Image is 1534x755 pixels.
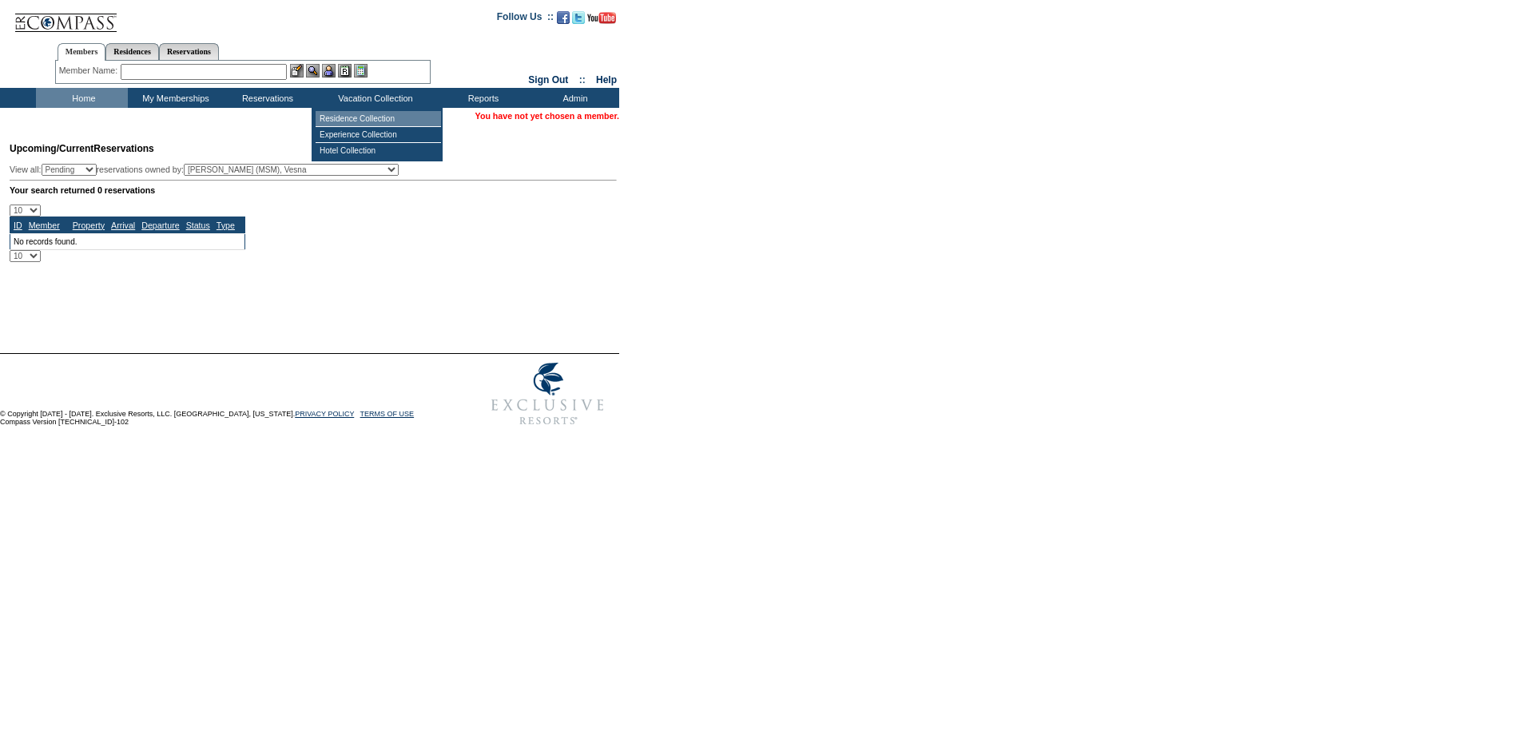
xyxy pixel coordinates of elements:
[587,12,616,24] img: Subscribe to our YouTube Channel
[29,221,60,230] a: Member
[10,143,154,154] span: Reservations
[572,11,585,24] img: Follow us on Twitter
[322,64,336,77] img: Impersonate
[73,221,105,230] a: Property
[105,43,159,60] a: Residences
[528,74,568,85] a: Sign Out
[312,88,435,108] td: Vacation Collection
[10,143,93,154] span: Upcoming/Current
[527,88,619,108] td: Admin
[360,410,415,418] a: TERMS OF USE
[10,233,245,249] td: No records found.
[220,88,312,108] td: Reservations
[587,16,616,26] a: Subscribe to our YouTube Channel
[497,10,554,29] td: Follow Us ::
[159,43,219,60] a: Reservations
[316,143,441,158] td: Hotel Collection
[579,74,586,85] span: ::
[316,111,441,127] td: Residence Collection
[557,16,570,26] a: Become our fan on Facebook
[295,410,354,418] a: PRIVACY POLICY
[572,16,585,26] a: Follow us on Twitter
[128,88,220,108] td: My Memberships
[306,64,320,77] img: View
[475,111,619,121] span: You have not yet chosen a member.
[316,127,441,143] td: Experience Collection
[435,88,527,108] td: Reports
[36,88,128,108] td: Home
[58,43,106,61] a: Members
[111,221,135,230] a: Arrival
[596,74,617,85] a: Help
[186,221,210,230] a: Status
[557,11,570,24] img: Become our fan on Facebook
[476,354,619,434] img: Exclusive Resorts
[217,221,235,230] a: Type
[354,64,368,77] img: b_calculator.gif
[10,185,617,195] div: Your search returned 0 reservations
[290,64,304,77] img: b_edit.gif
[338,64,352,77] img: Reservations
[59,64,121,77] div: Member Name:
[14,221,22,230] a: ID
[141,221,179,230] a: Departure
[10,164,406,176] div: View all: reservations owned by:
